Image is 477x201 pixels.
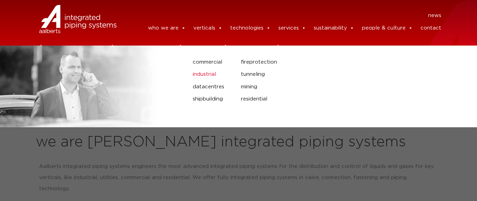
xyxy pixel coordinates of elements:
[241,95,375,104] a: residential
[241,70,375,79] a: tunneling
[193,70,231,79] a: industrial
[193,21,223,35] a: verticals
[428,10,441,21] a: news
[39,161,438,194] p: Aalberts integrated piping systems engineers the most advanced integrated piping systems for the ...
[362,21,413,35] a: people & culture
[241,82,375,91] a: mining
[193,82,231,91] a: datacentres
[420,21,441,35] a: contact
[278,21,306,35] a: services
[127,10,441,21] nav: Menu
[230,21,271,35] a: technologies
[314,21,354,35] a: sustainability
[36,134,441,151] h2: we are [PERSON_NAME] integrated piping systems
[148,21,186,35] a: who we are
[193,95,231,104] a: shipbuilding
[241,58,375,67] a: fireprotection
[193,58,231,67] a: commercial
